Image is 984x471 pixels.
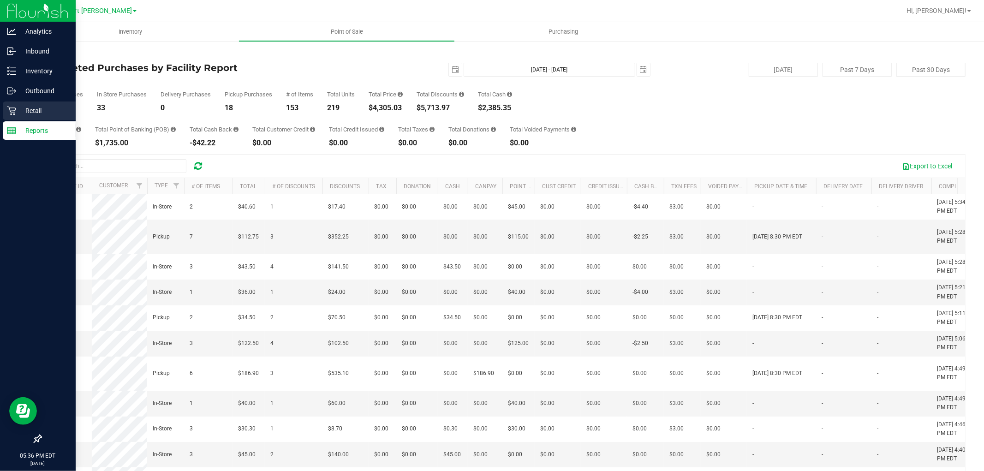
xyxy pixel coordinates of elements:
span: $45.00 [443,450,461,459]
div: Total Price [369,91,403,97]
div: Delivery Purchases [161,91,211,97]
span: - [752,203,754,211]
span: select [637,63,650,76]
inline-svg: Retail [7,106,16,115]
span: - [752,424,754,433]
span: 1 [270,424,274,433]
span: -$2.25 [632,233,648,241]
span: $3.00 [669,424,684,433]
a: # of Discounts [272,183,315,190]
span: - [877,424,878,433]
span: $0.00 [586,399,601,408]
span: $0.00 [473,288,488,297]
a: Cash [445,183,460,190]
span: 3 [190,424,193,433]
span: $40.00 [508,288,525,297]
span: $3.00 [669,233,684,241]
span: In-Store [153,262,172,271]
span: $0.00 [374,288,388,297]
a: Total [240,183,256,190]
div: Pickup Purchases [225,91,272,97]
span: [DATE] 8:30 PM EDT [752,233,802,241]
span: $45.00 [238,450,256,459]
p: 05:36 PM EDT [4,452,72,460]
div: # of Items [286,91,313,97]
div: $5,713.97 [417,104,464,112]
span: - [752,339,754,348]
span: -$4.40 [632,203,648,211]
span: $0.00 [586,369,601,378]
span: - [752,399,754,408]
inline-svg: Inventory [7,66,16,76]
span: 2 [270,450,274,459]
a: Inventory [22,22,239,42]
span: $0.00 [706,233,721,241]
span: $0.00 [473,313,488,322]
span: $0.00 [374,339,388,348]
span: $0.00 [443,399,458,408]
div: 0 [161,104,211,112]
span: $0.00 [540,369,555,378]
span: [DATE] 5:21 PM EDT [937,283,972,301]
span: $0.00 [540,399,555,408]
span: - [877,369,878,378]
span: $8.70 [328,424,342,433]
div: In Store Purchases [97,91,147,97]
a: Delivery Driver [879,183,923,190]
a: Txn Fees [671,183,697,190]
span: $0.00 [443,288,458,297]
span: select [449,63,462,76]
span: $186.90 [238,369,259,378]
span: $0.00 [706,369,721,378]
span: $0.00 [473,203,488,211]
span: $0.00 [586,262,601,271]
span: $0.00 [632,313,647,322]
div: Total Cash [478,91,512,97]
span: $0.00 [473,339,488,348]
h4: Completed Purchases by Facility Report [41,63,349,73]
span: - [822,313,823,322]
span: - [822,262,823,271]
span: $0.00 [586,339,601,348]
span: $122.50 [238,339,259,348]
a: Discounts [330,183,360,190]
span: - [822,339,823,348]
span: $0.00 [706,399,721,408]
span: $112.75 [238,233,259,241]
span: 1 [270,288,274,297]
span: $30.00 [508,424,525,433]
span: $0.00 [402,262,416,271]
span: - [877,339,878,348]
span: 2 [270,313,274,322]
span: - [877,262,878,271]
span: $0.00 [508,313,522,322]
span: $34.50 [238,313,256,322]
i: Sum of the discount values applied to the all purchases in the date range. [459,91,464,97]
span: $3.00 [669,203,684,211]
div: $0.00 [398,139,435,147]
span: [DATE] 5:06 PM EDT [937,334,972,352]
span: Pickup [153,313,170,322]
span: $0.00 [402,288,416,297]
span: $115.00 [508,233,529,241]
span: - [877,203,878,211]
i: Sum of the successful, non-voided CanPay payment transactions for all purchases in the date range. [76,126,81,132]
div: $0.00 [510,139,576,147]
span: $0.00 [632,369,647,378]
span: - [877,399,878,408]
span: - [752,262,754,271]
span: $3.00 [669,339,684,348]
p: Inventory [16,66,72,77]
span: $3.00 [669,399,684,408]
span: $30.30 [238,424,256,433]
iframe: Resource center [9,397,37,425]
span: $60.00 [328,399,346,408]
span: $45.00 [508,203,525,211]
i: Sum of the cash-back amounts from rounded-up electronic payments for all purchases in the date ra... [233,126,239,132]
span: $0.00 [706,203,721,211]
span: $0.00 [540,313,555,322]
span: In-Store [153,203,172,211]
a: Type [155,182,168,189]
span: [DATE] 5:34 PM EDT [937,198,972,215]
span: - [877,233,878,241]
